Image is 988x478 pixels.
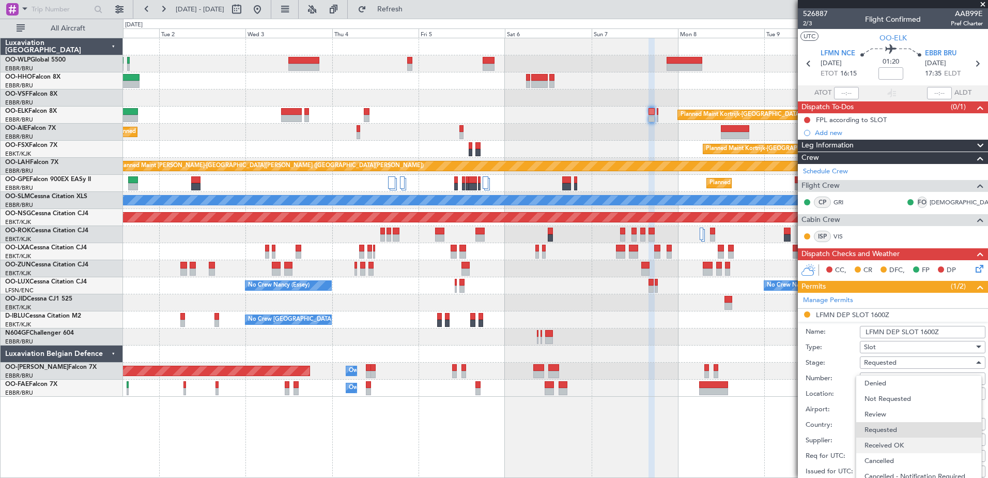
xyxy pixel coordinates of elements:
[865,376,973,391] span: Denied
[865,391,973,407] span: Not Requested
[865,422,973,438] span: Requested
[865,453,973,469] span: Cancelled
[865,407,973,422] span: Review
[865,438,973,453] span: Received OK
